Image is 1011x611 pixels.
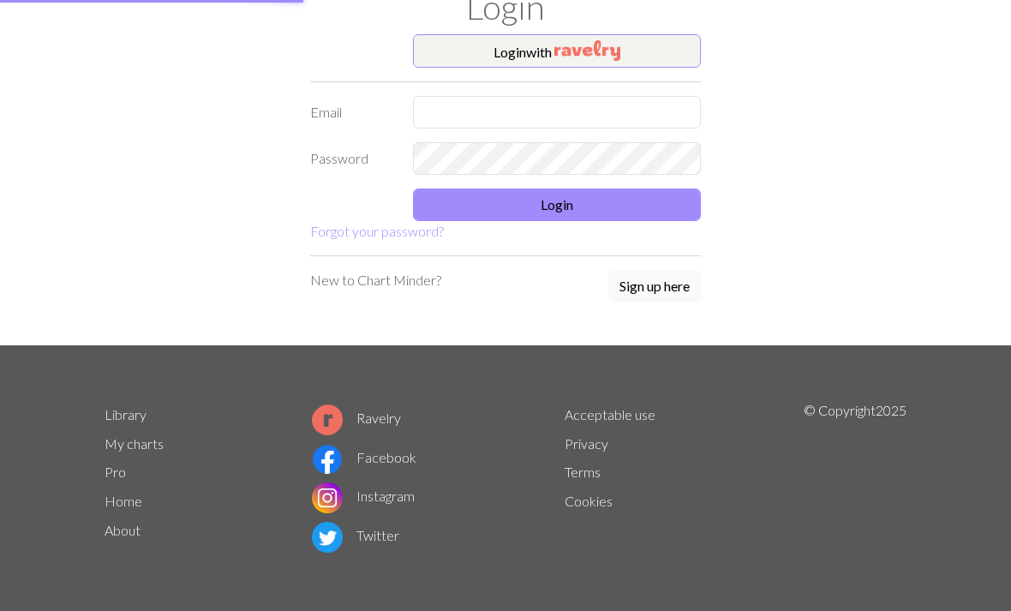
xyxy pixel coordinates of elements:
a: Cookies [565,493,613,509]
a: Home [105,493,142,509]
label: Email [300,96,403,129]
button: Sign up here [608,270,701,303]
a: Instagram [312,488,415,504]
a: Sign up here [608,270,701,304]
p: © Copyright 2025 [804,400,906,556]
img: Instagram logo [312,482,343,513]
button: Loginwith [413,34,701,69]
a: Acceptable use [565,406,655,422]
iframe: chat widget [939,542,994,594]
button: Login [413,189,701,221]
label: Password [300,142,403,175]
a: About [105,522,141,538]
a: My charts [105,435,164,452]
img: Twitter logo [312,522,343,553]
p: New to Chart Minder? [310,270,441,291]
img: Ravelry [554,40,620,61]
a: Facebook [312,449,416,465]
a: Ravelry [312,410,401,426]
img: Facebook logo [312,444,343,475]
a: Pro [105,464,126,480]
a: Twitter [312,527,399,543]
img: Ravelry logo [312,404,343,435]
a: Privacy [565,435,608,452]
a: Terms [565,464,601,480]
a: Forgot your password? [310,223,444,239]
a: Library [105,406,147,422]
